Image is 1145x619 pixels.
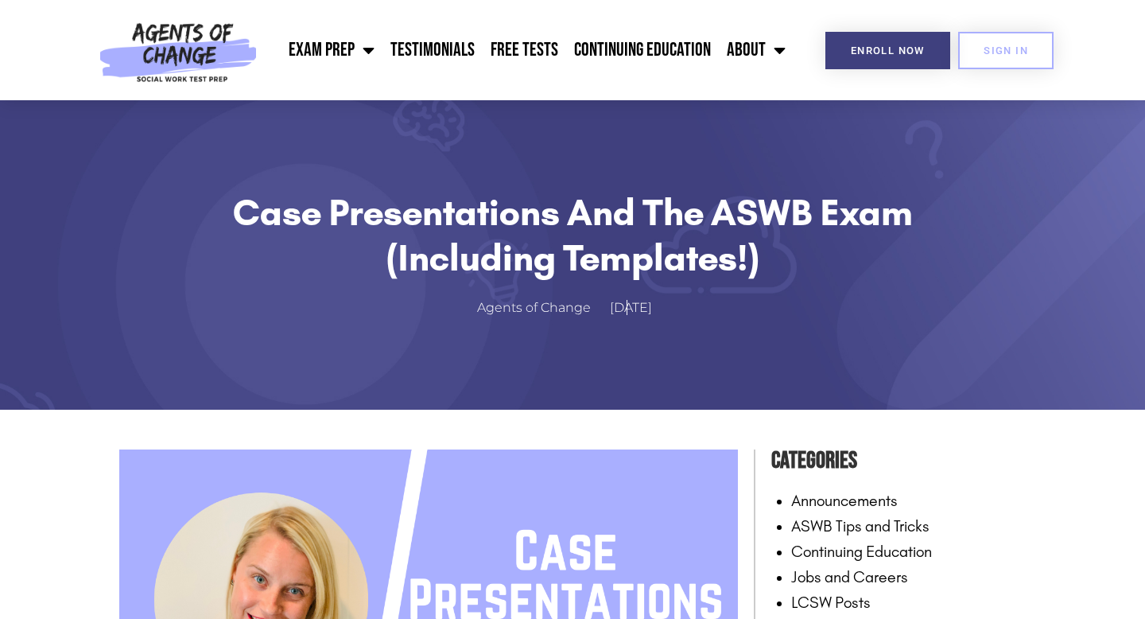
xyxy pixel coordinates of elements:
a: Continuing Education [791,542,932,561]
a: Enroll Now [825,32,950,69]
a: About [719,30,794,70]
a: Testimonials [382,30,483,70]
a: Free Tests [483,30,566,70]
a: Jobs and Careers [791,567,908,586]
h4: Categories [771,442,1026,480]
a: Exam Prep [281,30,382,70]
a: Announcements [791,491,898,510]
nav: Menu [265,30,794,70]
a: ASWB Tips and Tricks [791,516,930,535]
a: [DATE] [610,297,668,320]
span: Agents of Change [477,297,591,320]
a: SIGN IN [958,32,1054,69]
a: Continuing Education [566,30,719,70]
span: SIGN IN [984,45,1028,56]
a: LCSW Posts [791,593,871,612]
span: Enroll Now [851,45,925,56]
a: Agents of Change [477,297,607,320]
h1: Case Presentations and the ASWB Exam (Including Templates!) [159,190,986,280]
time: [DATE] [610,300,652,315]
